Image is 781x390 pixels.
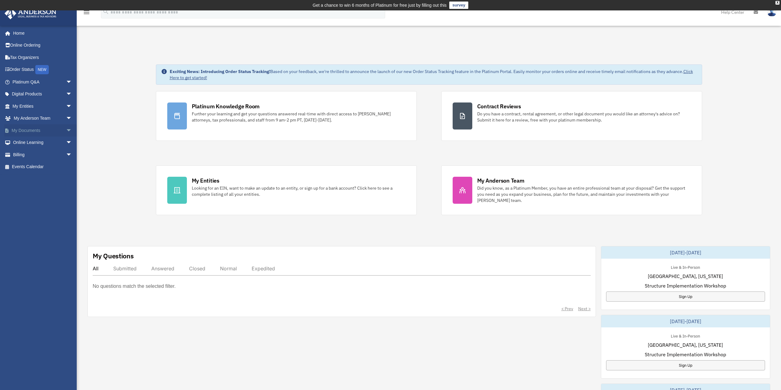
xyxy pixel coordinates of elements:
div: Normal [220,265,237,272]
div: [DATE]-[DATE] [601,246,770,259]
a: My Entitiesarrow_drop_down [4,100,81,112]
a: Platinum Knowledge Room Further your learning and get your questions answered real-time with dire... [156,91,417,141]
span: arrow_drop_down [66,112,78,125]
span: Structure Implementation Workshop [645,351,726,358]
span: arrow_drop_down [66,137,78,149]
span: arrow_drop_down [66,124,78,137]
span: arrow_drop_down [66,88,78,101]
img: Anderson Advisors Platinum Portal [3,7,58,19]
div: NEW [35,65,49,74]
a: Order StatusNEW [4,64,81,76]
a: survey [449,2,468,9]
a: Home [4,27,78,39]
div: My Questions [93,251,134,261]
div: Based on your feedback, we're thrilled to announce the launch of our new Order Status Tracking fe... [170,68,697,81]
a: Digital Productsarrow_drop_down [4,88,81,100]
a: My Anderson Team Did you know, as a Platinum Member, you have an entire professional team at your... [441,165,702,215]
div: Answered [151,265,174,272]
strong: Exciting News: Introducing Order Status Tracking! [170,69,270,74]
a: Online Learningarrow_drop_down [4,137,81,149]
div: All [93,265,99,272]
a: Billingarrow_drop_down [4,149,81,161]
a: Platinum Q&Aarrow_drop_down [4,76,81,88]
a: My Documentsarrow_drop_down [4,124,81,137]
a: Click Here to get started! [170,69,693,80]
span: arrow_drop_down [66,76,78,88]
a: Contract Reviews Do you have a contract, rental agreement, or other legal document you would like... [441,91,702,141]
div: Contract Reviews [477,102,521,110]
a: Events Calendar [4,161,81,173]
img: User Pic [767,8,776,17]
a: Sign Up [606,292,765,302]
a: My Anderson Teamarrow_drop_down [4,112,81,125]
div: Closed [189,265,205,272]
a: My Entities Looking for an EIN, want to make an update to an entity, or sign up for a bank accoun... [156,165,417,215]
a: Sign Up [606,360,765,370]
a: Tax Organizers [4,51,81,64]
span: [GEOGRAPHIC_DATA], [US_STATE] [648,341,723,349]
div: Do you have a contract, rental agreement, or other legal document you would like an attorney's ad... [477,111,691,123]
div: Did you know, as a Platinum Member, you have an entire professional team at your disposal? Get th... [477,185,691,203]
a: Online Ordering [4,39,81,52]
div: Get a chance to win 6 months of Platinum for free just by filling out this [313,2,447,9]
div: Live & In-Person [666,264,705,270]
i: menu [83,9,90,16]
span: Structure Implementation Workshop [645,282,726,289]
span: [GEOGRAPHIC_DATA], [US_STATE] [648,272,723,280]
span: arrow_drop_down [66,149,78,161]
p: No questions match the selected filter. [93,282,176,291]
div: My Entities [192,177,219,184]
i: search [102,8,109,15]
a: menu [83,11,90,16]
div: Further your learning and get your questions answered real-time with direct access to [PERSON_NAM... [192,111,405,123]
div: Live & In-Person [666,332,705,339]
div: Platinum Knowledge Room [192,102,260,110]
div: [DATE]-[DATE] [601,315,770,327]
div: My Anderson Team [477,177,524,184]
div: close [775,1,779,5]
div: Submitted [113,265,137,272]
div: Expedited [252,265,275,272]
div: Looking for an EIN, want to make an update to an entity, or sign up for a bank account? Click her... [192,185,405,197]
span: arrow_drop_down [66,100,78,113]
